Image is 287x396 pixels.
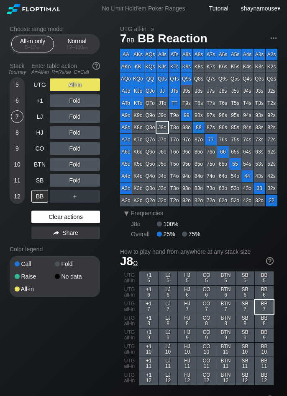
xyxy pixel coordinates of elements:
[181,170,192,182] div: 94o
[254,61,265,73] div: K3s
[139,314,158,328] div: +1 8
[217,122,229,133] div: 86s
[169,195,180,206] div: T2o
[205,109,217,121] div: 97s
[216,371,235,385] div: BTN 12
[120,248,274,255] h2: How to play hand from anywhere at any stack size
[169,158,180,170] div: T5o
[236,271,254,285] div: SB 5
[156,158,168,170] div: J5o
[6,59,28,78] div: Stack
[119,25,148,33] span: UTG all-in
[181,134,192,146] div: 97o
[193,158,205,170] div: 85o
[254,146,265,158] div: 63s
[241,49,253,60] div: A4s
[178,371,197,385] div: HJ 12
[205,97,217,109] div: T7s
[266,109,277,121] div: 92s
[31,174,48,187] div: SB
[15,44,50,50] div: 5 – 12
[266,122,277,133] div: 82s
[205,61,217,73] div: K7s
[205,85,217,97] div: J7s
[120,73,132,85] div: AQo
[120,122,132,133] div: A8o
[229,122,241,133] div: 85s
[178,271,197,285] div: HJ 5
[120,170,132,182] div: A4o
[11,110,23,123] div: 7
[254,85,265,97] div: J3s
[120,146,132,158] div: A6o
[266,170,277,182] div: 42s
[181,146,192,158] div: 96o
[31,110,48,123] div: LJ
[241,85,253,97] div: J4s
[216,328,235,342] div: BTN 9
[139,343,158,357] div: +1 10
[132,97,144,109] div: KTo
[144,134,156,146] div: Q7o
[236,343,254,357] div: SB 10
[193,134,205,146] div: 87o
[50,174,100,187] div: Fold
[193,97,205,109] div: T8s
[139,328,158,342] div: +1 9
[241,109,253,121] div: 94s
[120,371,139,385] div: UTG all-in
[181,195,192,206] div: 92o
[144,146,156,158] div: Q6o
[266,61,277,73] div: K2s
[11,78,23,91] div: 5
[120,300,139,314] div: UTG all-in
[15,286,55,292] div: All-in
[266,146,277,158] div: 62s
[239,4,282,13] div: ▾
[229,146,241,158] div: 65s
[156,73,168,85] div: QJs
[156,85,168,97] div: JJ
[156,109,168,121] div: J9o
[217,109,229,121] div: 96s
[254,182,265,194] div: 33
[157,221,178,227] div: 100%
[120,158,132,170] div: A5o
[254,109,265,121] div: 93s
[55,274,95,279] div: No data
[50,190,100,203] div: ＋
[266,85,277,97] div: J2s
[266,49,277,60] div: A2s
[156,195,168,206] div: J2o
[11,94,23,107] div: 6
[131,221,157,227] div: J8o
[50,142,100,155] div: Fold
[169,97,180,109] div: TT
[229,61,241,73] div: K5s
[144,109,156,121] div: Q9o
[139,271,158,285] div: +1 5
[50,110,100,123] div: Fold
[11,158,23,171] div: 10
[217,146,229,158] div: 66
[193,182,205,194] div: 83o
[169,109,180,121] div: T9o
[266,195,277,206] div: 22
[197,314,216,328] div: CO 8
[254,97,265,109] div: T3s
[178,343,197,357] div: HJ 10
[205,158,217,170] div: 75o
[120,328,139,342] div: UTG all-in
[159,286,177,300] div: LJ 6
[156,97,168,109] div: JTo
[193,61,205,73] div: K8s
[197,300,216,314] div: CO 7
[169,61,180,73] div: KTs
[181,61,192,73] div: K9s
[50,126,100,139] div: Fold
[217,85,229,97] div: J6s
[229,109,241,121] div: 95s
[159,371,177,385] div: LJ 12
[31,94,48,107] div: +1
[120,286,139,300] div: UTG all-in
